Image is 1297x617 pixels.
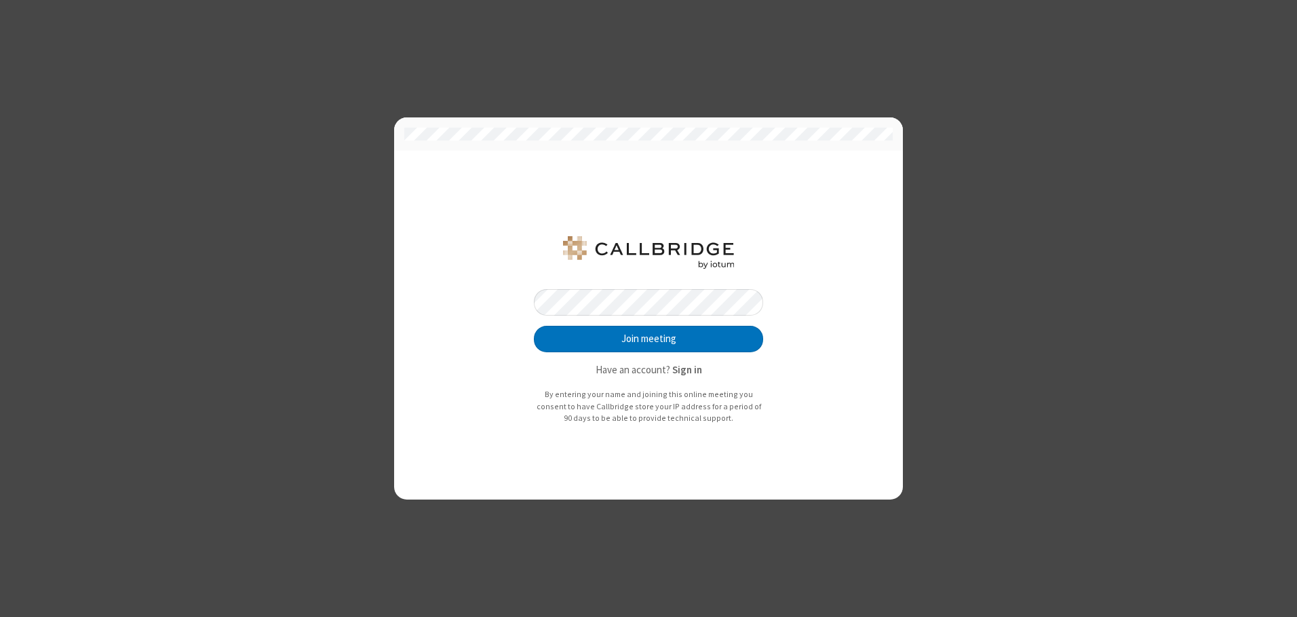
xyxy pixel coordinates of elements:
p: Have an account? [534,362,763,378]
button: Sign in [672,362,702,378]
button: Join meeting [534,326,763,353]
p: By entering your name and joining this online meeting you consent to have Callbridge store your I... [534,388,763,424]
img: QA Selenium DO NOT DELETE OR CHANGE [560,236,737,269]
strong: Sign in [672,363,702,376]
